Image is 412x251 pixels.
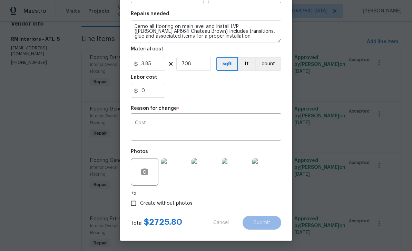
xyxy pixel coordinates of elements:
button: count [255,57,281,71]
textarea: Demo all flooring on main level and Install LVP ([PERSON_NAME] AP864 Chateau Brown) Includes tran... [131,20,281,42]
h5: Reason for change [131,106,177,111]
h5: Repairs needed [131,11,169,16]
button: ft [238,57,255,71]
button: Submit [243,216,281,230]
h5: Photos [131,149,148,154]
button: Cancel [202,216,240,230]
span: $ 2725.80 [144,218,182,226]
h5: Labor cost [131,75,157,80]
button: sqft [216,57,238,71]
span: Cancel [213,220,229,225]
span: Create without photos [140,200,193,207]
textarea: Cost [135,120,277,135]
h5: Material cost [131,47,163,51]
div: Total [131,219,182,227]
span: Submit [254,220,270,225]
span: +5 [131,190,136,197]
